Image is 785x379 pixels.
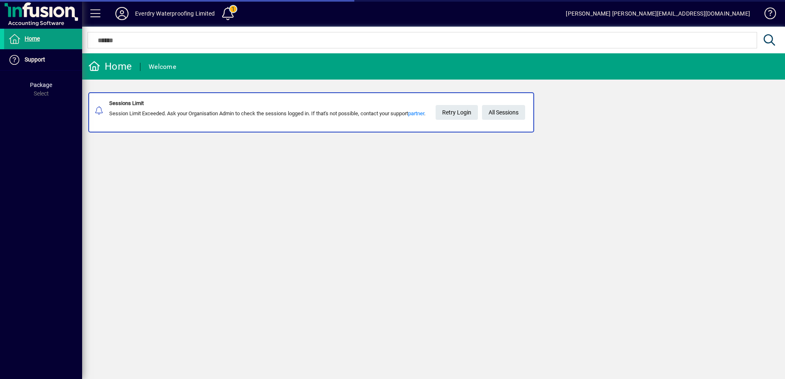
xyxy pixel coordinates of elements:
[408,110,424,116] a: partner
[489,106,519,119] span: All Sessions
[4,50,82,70] a: Support
[25,35,40,42] span: Home
[442,106,471,119] span: Retry Login
[109,110,425,118] div: Session Limit Exceeded. Ask your Organisation Admin to check the sessions logged in. If that's no...
[482,105,525,120] a: All Sessions
[149,60,176,73] div: Welcome
[25,56,45,63] span: Support
[758,2,775,28] a: Knowledge Base
[88,60,132,73] div: Home
[109,99,425,107] div: Sessions Limit
[82,92,785,132] app-alert-notification-menu-item: Sessions Limit
[109,6,135,21] button: Profile
[135,7,215,20] div: Everdry Waterproofing Limited
[30,82,52,88] span: Package
[566,7,750,20] div: [PERSON_NAME] [PERSON_NAME][EMAIL_ADDRESS][DOMAIN_NAME]
[436,105,478,120] button: Retry Login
